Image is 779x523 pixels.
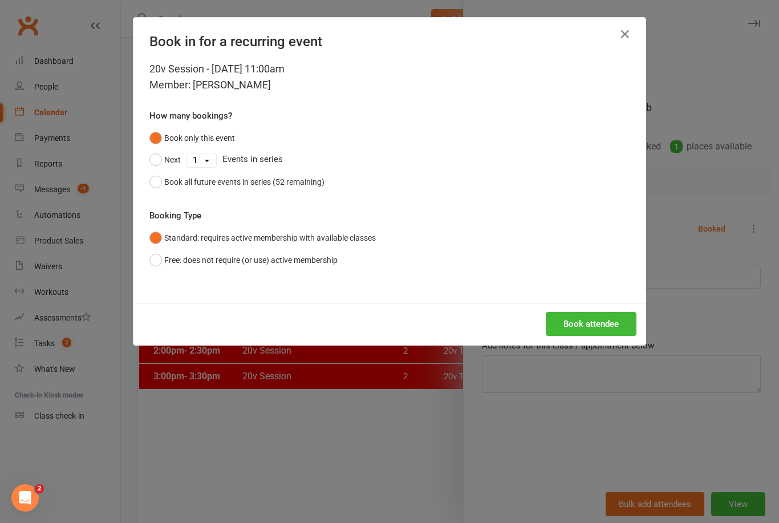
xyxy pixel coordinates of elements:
[11,484,39,512] iframe: Intercom live chat
[149,34,630,50] h4: Book in for a recurring event
[149,149,630,171] div: Events in series
[149,171,324,193] button: Book all future events in series (52 remaining)
[149,109,232,123] label: How many bookings?
[149,127,235,149] button: Book only this event
[149,227,376,249] button: Standard: requires active membership with available classes
[149,61,630,93] div: 20v Session - [DATE] 11:00am Member: [PERSON_NAME]
[164,176,324,188] div: Book all future events in series (52 remaining)
[616,25,634,43] button: Close
[35,484,44,493] span: 2
[149,249,338,271] button: Free: does not require (or use) active membership
[149,149,181,171] button: Next
[149,209,201,222] label: Booking Type
[546,312,636,336] button: Book attendee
